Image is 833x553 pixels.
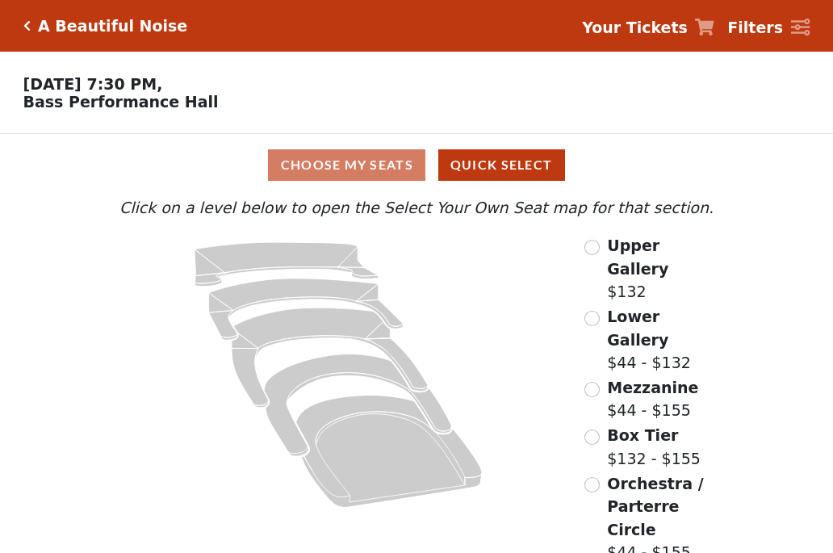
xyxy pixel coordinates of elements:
[195,242,379,287] path: Upper Gallery - Seats Available: 155
[727,16,810,40] a: Filters
[607,424,701,470] label: $132 - $155
[607,234,718,304] label: $132
[115,196,718,220] p: Click on a level below to open the Select Your Own Seat map for that section.
[607,426,678,444] span: Box Tier
[582,16,714,40] a: Your Tickets
[209,279,404,340] path: Lower Gallery - Seats Available: 123
[582,19,688,36] strong: Your Tickets
[296,396,483,508] path: Orchestra / Parterre Circle - Seats Available: 30
[38,17,187,36] h5: A Beautiful Noise
[23,20,31,31] a: Click here to go back to filters
[607,376,698,422] label: $44 - $155
[607,305,718,375] label: $44 - $132
[607,475,703,538] span: Orchestra / Parterre Circle
[607,379,698,396] span: Mezzanine
[438,149,565,181] button: Quick Select
[727,19,783,36] strong: Filters
[607,308,668,349] span: Lower Gallery
[607,237,668,278] span: Upper Gallery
